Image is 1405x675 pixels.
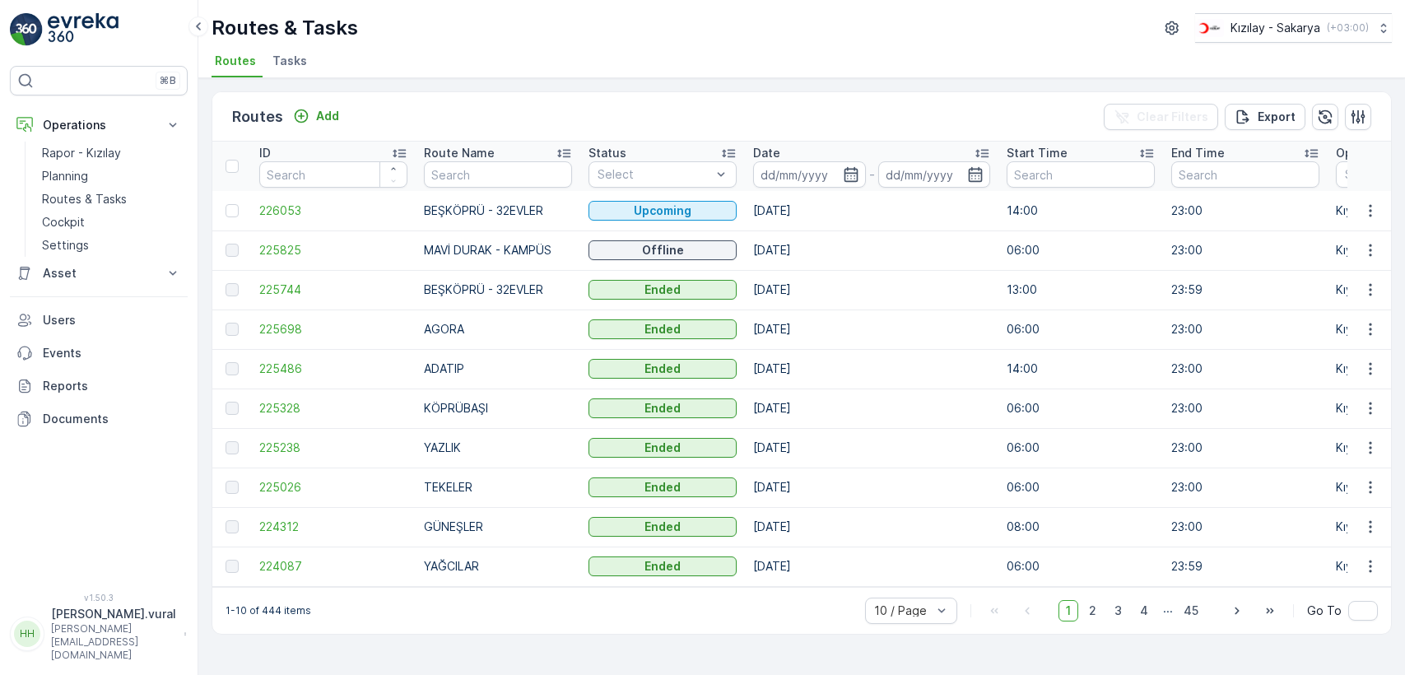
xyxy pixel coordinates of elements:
[1007,440,1155,456] p: 06:00
[226,604,311,617] p: 1-10 of 444 items
[1225,104,1305,130] button: Export
[226,362,239,375] div: Toggle Row Selected
[160,74,176,87] p: ⌘B
[48,13,119,46] img: logo_light-DOdMpM7g.png
[1195,19,1224,37] img: k%C4%B1z%C4%B1lay_DTAvauz.png
[745,349,998,389] td: [DATE]
[259,202,407,219] a: 226053
[226,283,239,296] div: Toggle Row Selected
[424,202,572,219] p: BEŞKÖPRÜ - 32EVLER
[215,53,256,69] span: Routes
[35,142,188,165] a: Rapor - Kızılay
[259,519,407,535] a: 224312
[10,337,188,370] a: Events
[51,606,176,622] p: [PERSON_NAME].vural
[1058,600,1078,621] span: 1
[10,606,188,662] button: HH[PERSON_NAME].vural[PERSON_NAME][EMAIL_ADDRESS][DOMAIN_NAME]
[42,191,127,207] p: Routes & Tasks
[589,517,737,537] button: Ended
[424,321,572,337] p: AGORA
[753,145,780,161] p: Date
[10,13,43,46] img: logo
[644,479,681,496] p: Ended
[869,165,875,184] p: -
[42,145,121,161] p: Rapor - Kızılay
[1007,400,1155,417] p: 06:00
[226,481,239,494] div: Toggle Row Selected
[589,201,737,221] button: Upcoming
[259,440,407,456] a: 225238
[745,428,998,468] td: [DATE]
[1171,145,1225,161] p: End Time
[1007,361,1155,377] p: 14:00
[43,378,181,394] p: Reports
[42,214,85,230] p: Cockpit
[589,145,626,161] p: Status
[1082,600,1104,621] span: 2
[424,161,572,188] input: Search
[424,519,572,535] p: GÜNEŞLER
[259,558,407,575] a: 224087
[10,109,188,142] button: Operations
[1171,400,1319,417] p: 23:00
[316,108,339,124] p: Add
[14,621,40,647] div: HH
[1307,603,1342,619] span: Go To
[644,321,681,337] p: Ended
[424,145,495,161] p: Route Name
[272,53,307,69] span: Tasks
[35,211,188,234] a: Cockpit
[644,558,681,575] p: Ended
[226,204,239,217] div: Toggle Row Selected
[1007,479,1155,496] p: 06:00
[1007,282,1155,298] p: 13:00
[43,265,155,282] p: Asset
[589,280,737,300] button: Ended
[1163,600,1173,621] p: ...
[1258,109,1296,125] p: Export
[226,323,239,336] div: Toggle Row Selected
[598,166,711,183] p: Select
[35,234,188,257] a: Settings
[424,558,572,575] p: YAĞCILAR
[226,244,239,257] div: Toggle Row Selected
[424,361,572,377] p: ADATIP
[424,282,572,298] p: BEŞKÖPRÜ - 32EVLER
[43,312,181,328] p: Users
[1171,202,1319,219] p: 23:00
[1007,519,1155,535] p: 08:00
[226,441,239,454] div: Toggle Row Selected
[1133,600,1156,621] span: 4
[259,282,407,298] span: 225744
[259,361,407,377] a: 225486
[259,479,407,496] a: 225026
[51,622,176,662] p: [PERSON_NAME][EMAIL_ADDRESS][DOMAIN_NAME]
[226,520,239,533] div: Toggle Row Selected
[745,389,998,428] td: [DATE]
[1176,600,1206,621] span: 45
[10,403,188,435] a: Documents
[259,321,407,337] span: 225698
[745,270,998,310] td: [DATE]
[424,242,572,258] p: MAVİ DURAK - KAMPÜS
[1171,361,1319,377] p: 23:00
[42,237,89,254] p: Settings
[259,145,271,161] p: ID
[1007,145,1068,161] p: Start Time
[745,230,998,270] td: [DATE]
[1007,558,1155,575] p: 06:00
[43,117,155,133] p: Operations
[1231,20,1320,36] p: Kızılay - Sakarya
[424,440,572,456] p: YAZLIK
[1171,558,1319,575] p: 23:59
[226,402,239,415] div: Toggle Row Selected
[745,547,998,586] td: [DATE]
[1137,109,1208,125] p: Clear Filters
[589,556,737,576] button: Ended
[212,15,358,41] p: Routes & Tasks
[589,477,737,497] button: Ended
